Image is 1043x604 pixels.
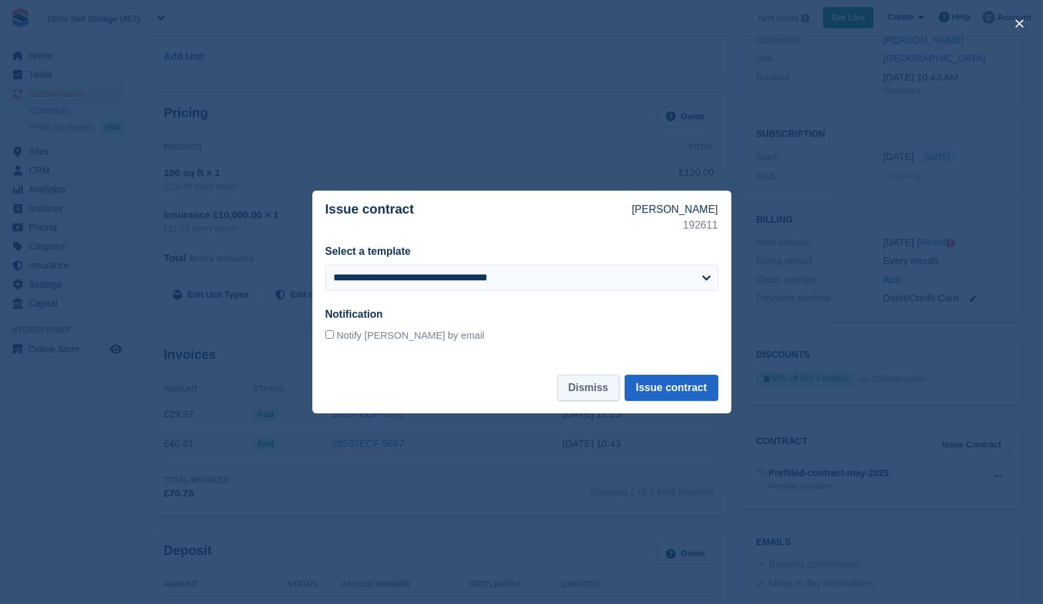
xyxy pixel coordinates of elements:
[557,375,619,401] button: Dismiss
[1009,13,1030,34] button: close
[325,330,334,339] input: Notify [PERSON_NAME] by email
[325,246,411,257] label: Select a template
[632,202,718,217] p: [PERSON_NAME]
[325,309,383,320] label: Notification
[632,217,718,233] p: 192611
[337,330,485,341] span: Notify [PERSON_NAME] by email
[325,202,632,233] p: Issue contract
[625,375,718,401] button: Issue contract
